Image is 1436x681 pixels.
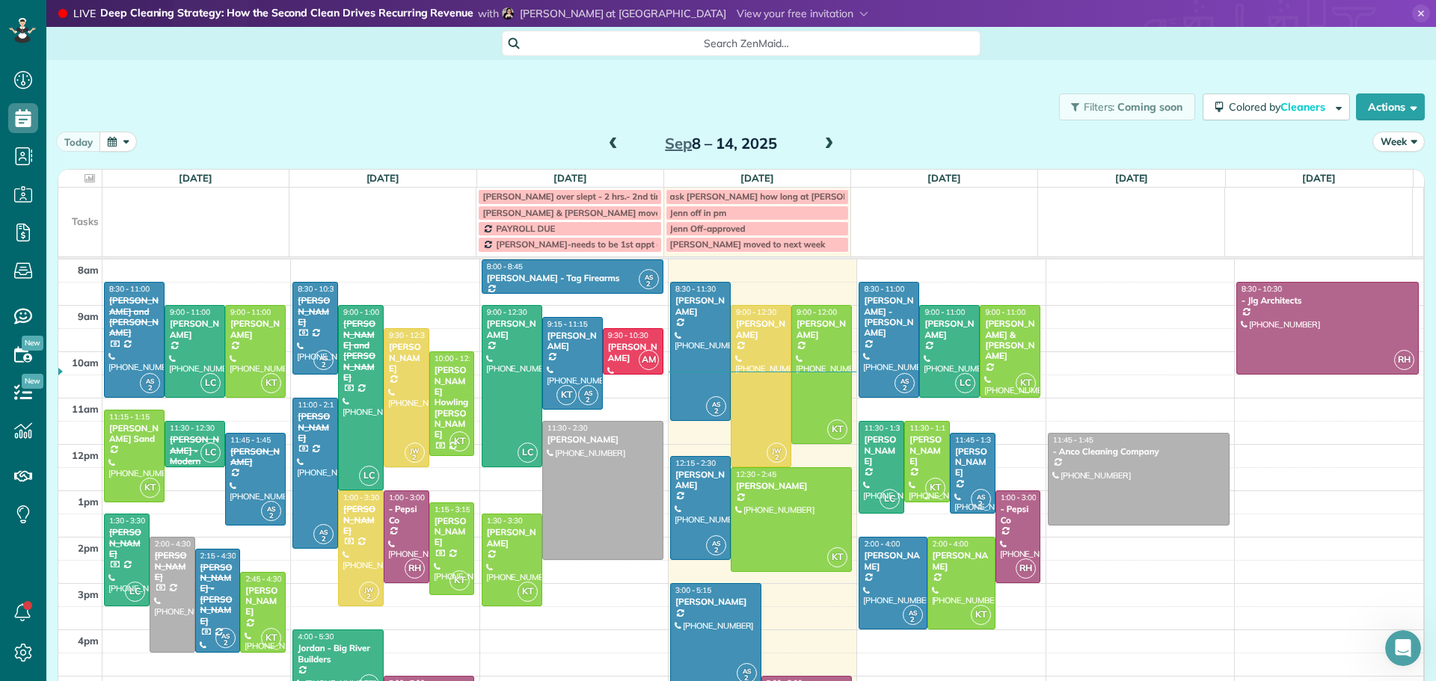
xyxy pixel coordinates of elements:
[675,295,726,317] div: [PERSON_NAME]
[502,7,514,19] img: beth-eldredge-a5cc9a71fb1d8fab7c4ee739256b8bd288b61453731f163689eb4f94e1bbedc0.jpg
[903,613,922,627] small: 2
[1203,93,1350,120] button: Colored byCleaners
[66,380,275,395] div: Get
[932,550,991,572] div: [PERSON_NAME]
[547,319,588,329] span: 9:15 - 11:15
[366,172,400,184] a: [DATE]
[670,207,727,218] span: Jenn off in pm
[955,435,995,445] span: 11:45 - 1:30
[125,582,145,602] span: LC
[520,7,726,20] span: [PERSON_NAME] at [GEOGRAPHIC_DATA]
[971,605,991,625] span: KT
[895,381,914,395] small: 2
[1242,284,1282,294] span: 8:30 - 10:30
[1280,100,1328,114] span: Cleaners
[230,446,281,468] div: [PERSON_NAME]
[245,574,281,584] span: 2:45 - 4:30
[140,478,160,498] span: KT
[1241,295,1414,306] div: - Jlg Architects
[78,496,99,508] span: 1pm
[864,539,900,549] span: 2:00 - 4:00
[297,411,334,443] div: [PERSON_NAME]
[146,377,154,385] span: AS
[735,318,787,340] div: [PERSON_NAME]
[43,8,67,32] img: Profile image for Michee
[54,261,287,404] div: Michee, can you send me a video and how to reschedule appointment or to move appointments? Maybe ...
[1394,350,1414,370] span: RH
[608,330,648,340] span: 9:30 - 10:30
[496,223,555,234] span: PAYROLL DUE
[977,493,985,501] span: AS
[388,504,425,526] div: - Pepsi Co
[154,550,191,582] div: [PERSON_NAME]
[1053,435,1093,445] span: 11:45 - 1:45
[955,373,975,393] span: LC
[735,481,847,491] div: [PERSON_NAME]
[675,585,711,595] span: 3:00 - 5:15
[864,423,904,433] span: 11:30 - 1:30
[12,47,245,249] div: You need to UNCHECK it so that the pricing remains the same. By default it is checked.Here's the ...
[707,404,725,419] small: 2
[360,590,378,604] small: 2
[584,389,592,397] span: AS
[518,582,538,602] span: KT
[486,527,538,549] div: [PERSON_NAME]
[827,419,847,440] span: KT
[900,377,909,385] span: AS
[925,478,945,498] span: KT
[24,138,211,164] a: Please watch this video here
[645,273,653,281] span: AS
[297,643,379,665] div: Jordan - Big River Builders
[66,270,275,372] div: Michee, can you send me a video and how to reschedule appointment or to move appointments? Maybe ...
[405,558,425,579] span: RH
[924,318,975,340] div: [PERSON_NAME]
[518,443,538,463] span: LC
[707,543,725,558] small: 2
[78,264,99,276] span: 8am
[257,484,280,508] button: Send a message…
[267,505,275,513] span: AS
[482,207,700,218] span: [PERSON_NAME] & [PERSON_NAME] moved -[DATE]
[863,434,900,466] div: [PERSON_NAME]
[343,504,379,536] div: [PERSON_NAME]
[736,307,776,317] span: 9:00 - 12:30
[100,6,473,22] strong: Deep Cleaning Strategy: How the Second Clean Drives Recurring Revenue
[319,354,328,362] span: AS
[221,632,230,640] span: AS
[743,667,751,675] span: AS
[1229,100,1331,114] span: Colored by
[12,261,287,416] div: Andra says…
[72,403,99,415] span: 11am
[736,469,776,479] span: 12:30 - 2:45
[314,358,333,372] small: 2
[72,449,99,461] span: 12pm
[216,636,235,650] small: 2
[478,7,499,20] span: with
[24,108,233,166] div: Here's the video showing you how to use the drag and drop if rescheduling for the next week.
[1302,172,1336,184] a: [DATE]
[10,6,38,34] button: go back
[95,490,107,502] button: Start recording
[359,466,379,486] span: LC
[670,223,746,234] span: Jenn Off-approved
[927,172,961,184] a: [DATE]
[864,284,904,294] span: 8:30 - 11:00
[1001,493,1037,502] span: 1:00 - 3:00
[1016,558,1036,579] span: RH
[24,56,233,100] div: You need to UNCHECK it so that the pricing remains the same. By default it is checked.
[155,539,191,549] span: 2:00 - 4:30
[230,318,281,340] div: [PERSON_NAME]
[343,307,379,317] span: 9:00 - 1:00
[23,490,35,502] button: Emoji picker
[712,539,720,547] span: AS
[1372,132,1425,152] button: Week
[909,423,950,433] span: 11:30 - 1:15
[230,307,271,317] span: 9:00 - 11:00
[933,539,969,549] span: 2:00 - 4:00
[109,284,150,294] span: 8:30 - 11:00
[78,542,99,554] span: 2pm
[670,191,883,202] span: ask [PERSON_NAME] how long at [PERSON_NAME]
[343,318,379,383] div: [PERSON_NAME] and [PERSON_NAME]
[200,562,236,626] div: [PERSON_NAME] - [PERSON_NAME]
[261,628,281,648] span: KT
